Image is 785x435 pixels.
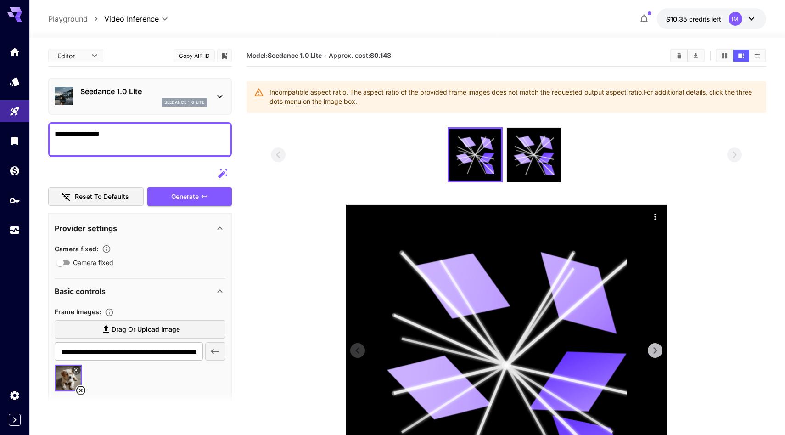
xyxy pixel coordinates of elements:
div: Actions [648,209,662,223]
button: Reset to defaults [48,187,144,206]
div: Seedance 1.0 Liteseedance_1_0_lite [55,82,225,110]
div: Clear AllDownload All [670,49,705,62]
button: Show media in list view [749,50,765,62]
button: Show media in video view [733,50,749,62]
span: $10.35 [666,15,689,23]
div: API Keys [9,195,20,206]
button: Add to library [220,50,229,61]
div: Models [9,76,20,87]
button: Clear All [671,50,687,62]
button: Show media in grid view [717,50,733,62]
div: Wallet [9,165,20,176]
div: Library [9,135,20,147]
p: Basic controls [55,286,106,297]
button: $10.35063IM [657,8,766,29]
div: Settings [9,390,20,401]
button: Expand sidebar [9,414,21,426]
div: IM [729,12,742,26]
label: Drag or upload image [55,320,225,339]
span: Frame Images : [55,308,101,316]
span: Camera fixed : [55,245,98,253]
div: Usage [9,225,20,236]
span: Editor [57,51,86,61]
button: Upload frame images. [101,308,118,317]
span: Model: [247,51,322,59]
span: credits left [689,15,721,23]
nav: breadcrumb [48,13,104,24]
span: Generate [171,191,199,203]
span: Video Inference [104,13,159,24]
div: Provider settings [55,217,225,239]
p: seedance_1_0_lite [164,99,204,106]
p: · [324,50,326,61]
span: Camera fixed [73,258,113,267]
button: Generate [147,187,232,206]
div: $10.35063 [666,14,721,24]
div: Home [9,46,20,57]
b: $0.143 [370,51,391,59]
div: Playground [9,106,20,117]
div: Basic controls [55,280,225,302]
a: Playground [48,13,88,24]
b: Seedance 1.0 Lite [268,51,322,59]
span: Approx. cost: [329,51,391,59]
p: Provider settings [55,223,117,234]
p: Seedance 1.0 Lite [80,86,207,97]
div: Incompatible aspect ratio. The aspect ratio of the provided frame images does not match the reque... [269,84,759,110]
button: Copy AIR ID [174,49,215,62]
button: Download All [688,50,704,62]
div: Show media in grid viewShow media in video viewShow media in list view [716,49,766,62]
span: Drag or upload image [112,324,180,335]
